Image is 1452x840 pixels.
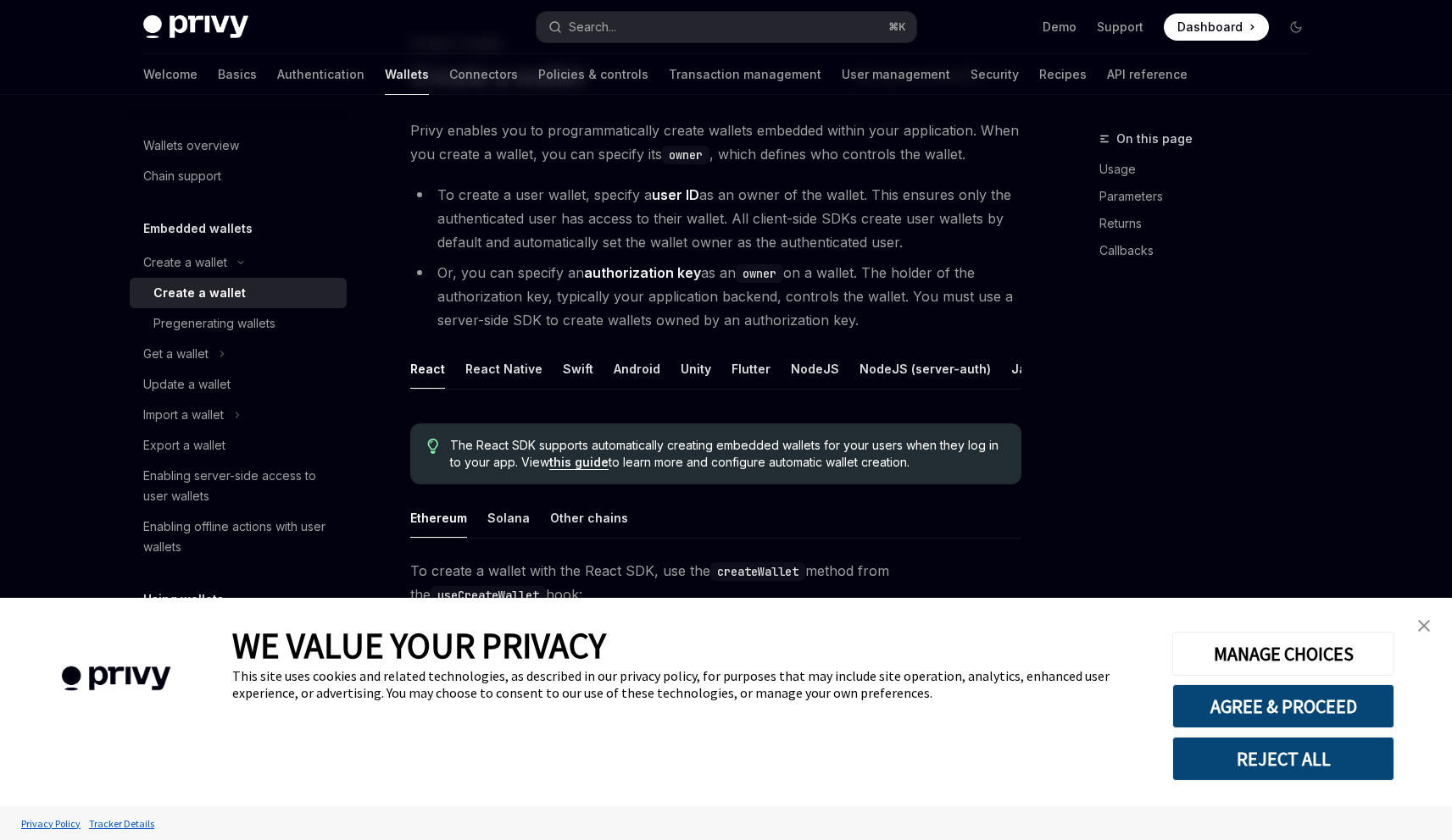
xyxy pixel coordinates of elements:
[232,623,606,667] span: WE VALUE YOUR PRIVACY
[1172,737,1394,781] button: REJECT ALL
[85,809,159,838] a: Tracker Details
[1172,684,1394,728] button: AGREE & PROCEED
[1407,609,1441,643] a: close banner
[1418,620,1430,632] img: close banner
[1172,632,1394,676] button: MANAGE CHOICES
[232,667,1147,701] div: This site uses cookies and related technologies, as described in our privacy policy, for purposes...
[25,642,207,716] img: company logo
[17,809,85,838] a: Privacy Policy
